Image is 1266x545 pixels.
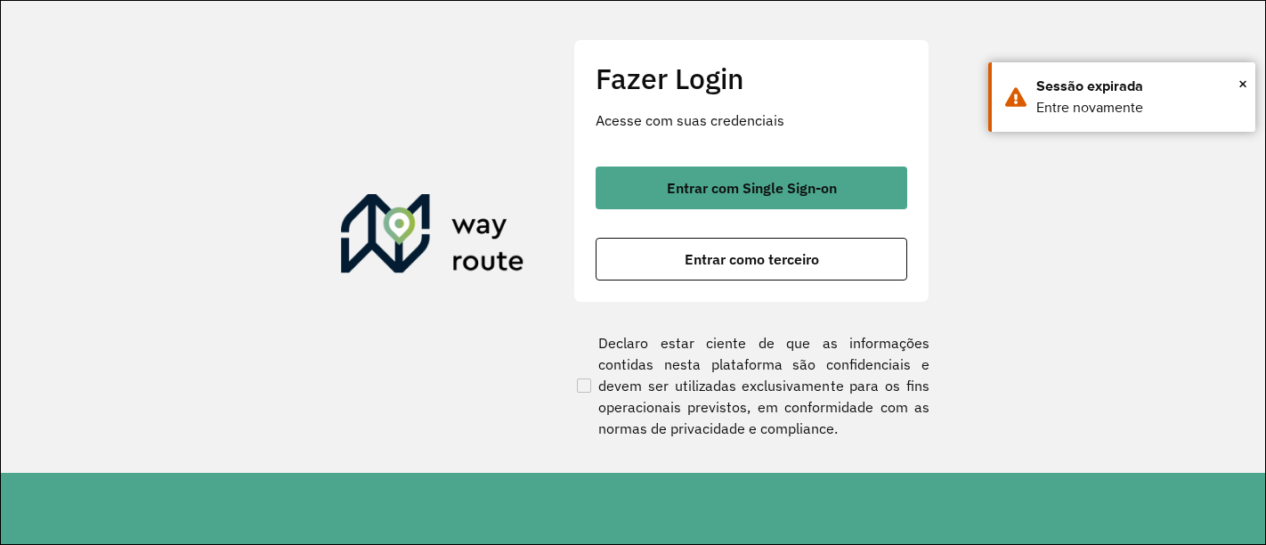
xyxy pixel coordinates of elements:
p: Acesse com suas credenciais [596,110,907,131]
img: Roteirizador AmbevTech [341,194,524,280]
button: Close [1238,70,1247,97]
button: button [596,167,907,209]
span: Entrar com Single Sign-on [667,181,837,195]
span: × [1238,70,1247,97]
div: Entre novamente [1036,97,1242,118]
span: Entrar como terceiro [685,252,819,266]
h2: Fazer Login [596,61,907,95]
div: Sessão expirada [1036,76,1242,97]
button: button [596,238,907,281]
label: Declaro estar ciente de que as informações contidas nesta plataforma são confidenciais e devem se... [573,332,929,439]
